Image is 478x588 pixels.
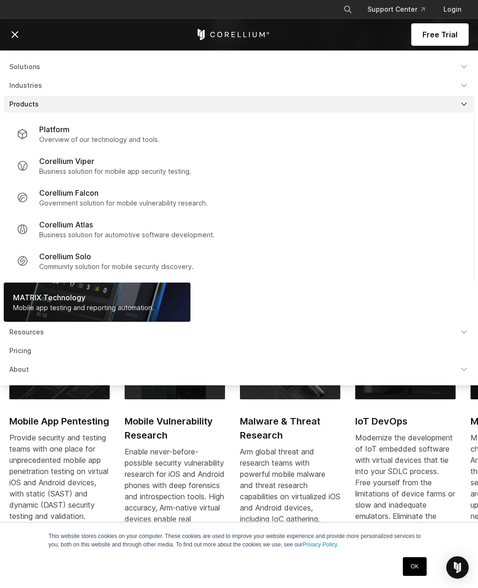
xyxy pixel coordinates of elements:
[302,541,338,548] a: Privacy Policy.
[39,251,91,262] p: Corellium Solo
[336,1,469,18] div: Navigation Menu
[9,337,110,567] a: Mobile App Pentesting Mobile App Pentesting Provide security and testing teams with one place for...
[39,230,215,240] p: Business solution for automotive software development.
[355,432,456,555] div: Modernize the development of IoT embedded software with virtual devices that tie into your SDLC p...
[4,324,474,340] a: Resources
[240,446,340,547] div: Arm global threat and research teams with powerful mobile malware and threat research capabilitie...
[125,446,225,547] div: Enable never-before-possible security vulnerability research for iOS and Android phones with deep...
[240,337,340,558] a: Malware & Threat Research Malware & Threat Research Arm global threat and research teams with pow...
[4,58,474,75] a: Solutions
[9,213,468,245] a: Corellium Atlas Business solution for automotive software development.
[39,198,208,208] p: Government solution for mobile vulnerability research.
[411,23,469,46] a: Free Trial
[9,245,468,277] a: Corellium Solo Community solution for mobile security discovery.
[355,337,456,567] a: IoT DevOps IoT DevOps Modernize the development of IoT embedded software with virtual devices tha...
[9,150,468,182] a: Corellium Viper Business solution for mobile app security testing.
[422,29,457,40] span: Free Trial
[9,414,110,428] h2: Mobile App Pentesting
[125,337,225,558] a: Mobile Vulnerability Research Mobile Vulnerability Research Enable never-before-possible security...
[39,156,94,167] p: Corellium Viper
[4,77,474,94] a: Industries
[4,342,474,359] a: Pricing
[4,58,474,378] div: Navigation Menu
[39,262,194,271] p: Community solution for mobile security discovery.
[4,283,190,322] img: Matrix_WebNav_1x
[39,135,160,144] p: Overview of our technology and tools.
[339,1,356,18] button: Search
[9,182,468,213] a: Corellium Falcon Government solution for mobile vulnerability research.
[39,187,98,198] p: Corellium Falcon
[4,283,190,322] a: MATRIX Technology Mobile app testing and reporting automation.
[49,532,429,549] p: This website stores cookies on your computer. These cookies are used to improve your website expe...
[4,96,474,113] a: Products
[13,303,154,312] div: Mobile app testing and reporting automation.
[39,124,70,135] p: Platform
[360,1,432,18] a: Support Center
[39,167,191,176] p: Business solution for mobile app security testing.
[4,361,474,378] a: About
[13,292,154,303] div: MATRIX Technology
[9,118,468,150] a: Platform Overview of our technology and tools.
[196,29,270,40] a: Corellium Home
[9,432,110,555] div: Provide security and testing teams with one place for unprecedented mobile app penetration testin...
[355,414,456,428] h2: IoT DevOps
[39,219,93,230] p: Corellium Atlas
[125,414,225,442] h2: Mobile Vulnerability Research
[436,1,469,18] a: Login
[240,414,340,442] h2: Malware & Threat Research
[403,557,427,576] a: OK
[446,556,469,579] div: Open Intercom Messenger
